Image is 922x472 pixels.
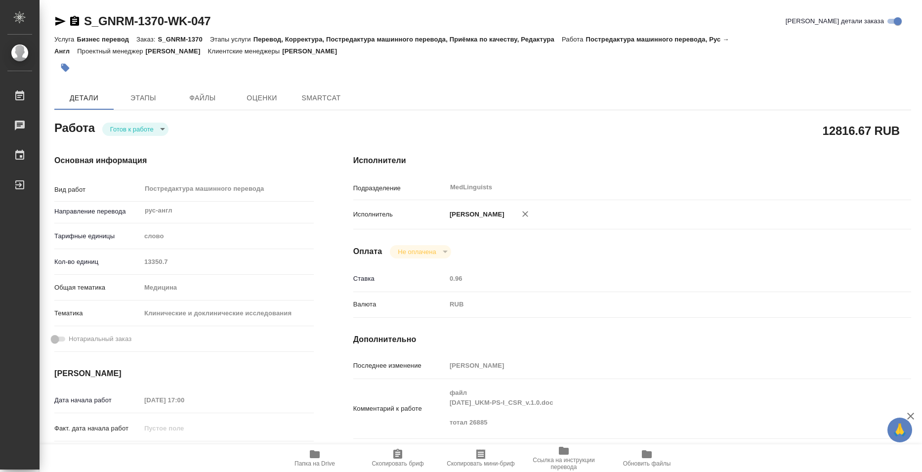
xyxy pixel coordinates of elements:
button: Готов к работе [107,125,157,133]
p: Проектный менеджер [77,47,145,55]
button: Добавить тэг [54,57,76,79]
span: Скопировать бриф [372,460,423,467]
p: Кол-во единиц [54,257,141,267]
p: Тематика [54,308,141,318]
div: RUB [446,296,865,313]
button: Скопировать мини-бриф [439,444,522,472]
p: Последнее изменение [353,361,446,371]
div: слово [141,228,314,245]
span: Ссылка на инструкции перевода [528,457,599,471]
button: Папка на Drive [273,444,356,472]
button: Ссылка на инструкции перевода [522,444,605,472]
span: Скопировать мини-бриф [447,460,514,467]
p: Комментарий к работе [353,404,446,414]
textarea: файл [DATE]_UKM-PS-I_CSR_v.1.0.doc тотал 26885 [446,385,865,431]
span: Обновить файлы [623,460,671,467]
span: [PERSON_NAME] детали заказа [786,16,884,26]
h4: Дополнительно [353,334,911,345]
span: Нотариальный заказ [69,334,131,344]
p: Общая тематика [54,283,141,293]
span: SmartCat [297,92,345,104]
p: Исполнитель [353,210,446,219]
button: Скопировать ссылку [69,15,81,27]
h4: Основная информация [54,155,314,167]
h2: Работа [54,118,95,136]
input: Пустое поле [446,271,865,286]
p: [PERSON_NAME] [146,47,208,55]
input: Пустое поле [141,255,314,269]
span: 🙏 [891,420,908,440]
button: Скопировать ссылку для ЯМессенджера [54,15,66,27]
p: [PERSON_NAME] [282,47,344,55]
p: Факт. дата начала работ [54,424,141,433]
h4: [PERSON_NAME] [54,368,314,380]
p: [PERSON_NAME] [446,210,504,219]
div: Клинические и доклинические исследования [141,305,314,322]
button: 🙏 [887,418,912,442]
p: Ставка [353,274,446,284]
div: Медицина [141,279,314,296]
button: Удалить исполнителя [514,203,536,225]
button: Скопировать бриф [356,444,439,472]
p: Вид работ [54,185,141,195]
h4: Оплата [353,246,382,257]
div: Готов к работе [390,245,451,258]
input: Пустое поле [141,393,227,407]
p: Бизнес перевод [77,36,136,43]
p: Этапы услуги [210,36,253,43]
button: Обновить файлы [605,444,688,472]
input: Пустое поле [446,358,865,373]
span: Детали [60,92,108,104]
p: Услуга [54,36,77,43]
p: Подразделение [353,183,446,193]
p: Тарифные единицы [54,231,141,241]
p: S_GNRM-1370 [158,36,210,43]
p: Заказ: [136,36,158,43]
button: Не оплачена [395,248,439,256]
h2: 12816.67 RUB [823,122,900,139]
p: Валюта [353,300,446,309]
div: Готов к работе [102,123,168,136]
h4: Исполнители [353,155,911,167]
p: Клиентские менеджеры [208,47,283,55]
a: S_GNRM-1370-WK-047 [84,14,210,28]
p: Дата начала работ [54,395,141,405]
p: Работа [562,36,586,43]
span: Оценки [238,92,286,104]
p: Перевод, Корректура, Постредактура машинного перевода, Приёмка по качеству, Редактура [253,36,562,43]
span: Этапы [120,92,167,104]
span: Папка на Drive [294,460,335,467]
span: Файлы [179,92,226,104]
p: Направление перевода [54,207,141,216]
input: Пустое поле [141,421,227,435]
